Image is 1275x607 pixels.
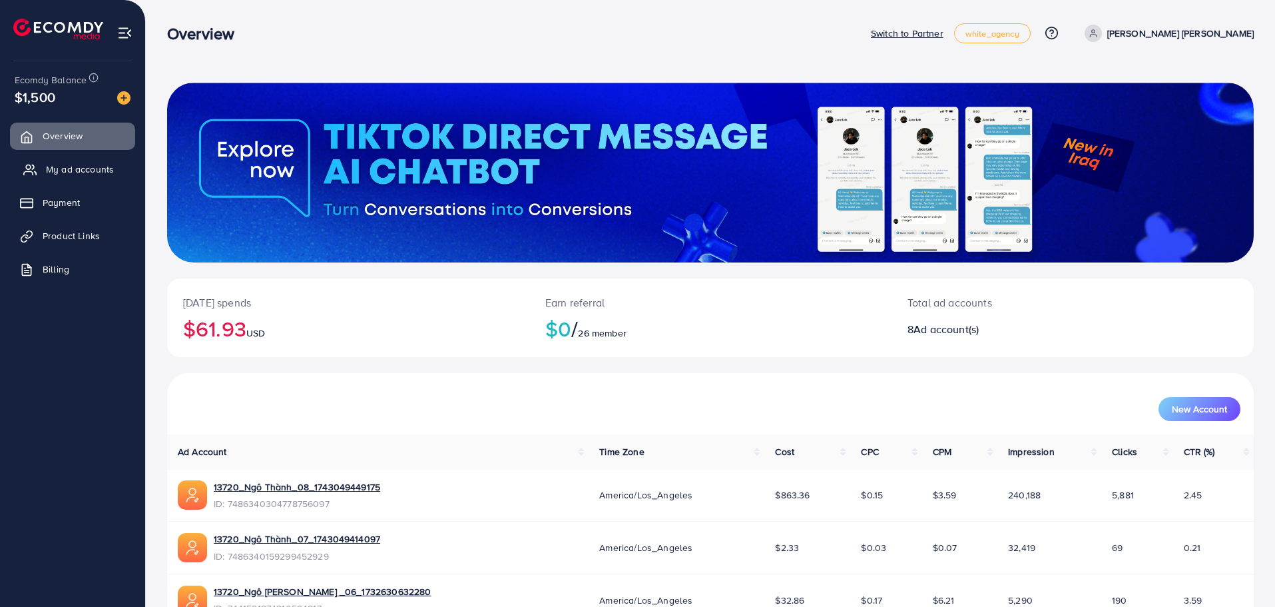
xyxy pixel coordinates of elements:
[10,123,135,149] a: Overview
[43,196,80,209] span: Payment
[10,256,135,283] a: Billing
[178,480,207,510] img: ic-ads-acc.e4c84228.svg
[861,488,883,502] span: $0.15
[1112,488,1134,502] span: 5,881
[775,594,804,607] span: $32.86
[775,541,799,554] span: $2.33
[861,445,878,458] span: CPC
[861,541,886,554] span: $0.03
[954,23,1031,43] a: white_agency
[246,326,265,340] span: USD
[117,25,132,41] img: menu
[43,229,100,243] span: Product Links
[571,313,578,344] span: /
[183,295,513,310] p: [DATE] spends
[1107,25,1254,41] p: [PERSON_NAME] [PERSON_NAME]
[214,497,380,510] span: ID: 7486340304778756097
[599,541,692,554] span: America/Los_Angeles
[178,533,207,562] img: ic-ads-acc.e4c84228.svg
[599,488,692,502] span: America/Los_Angeles
[178,445,227,458] span: Ad Account
[117,91,130,105] img: image
[933,488,957,502] span: $3.59
[15,73,87,87] span: Ecomdy Balance
[1184,541,1201,554] span: 0.21
[1112,541,1123,554] span: 69
[775,445,794,458] span: Cost
[1008,541,1035,554] span: 32,419
[545,316,876,341] h2: $0
[933,541,957,554] span: $0.07
[578,326,626,340] span: 26 member
[1158,397,1240,421] button: New Account
[183,316,513,341] h2: $61.93
[907,323,1147,336] h2: 8
[1008,488,1041,502] span: 240,188
[1184,594,1202,607] span: 3.59
[933,594,955,607] span: $6.21
[545,295,876,310] p: Earn referral
[214,585,431,598] a: 13720_Ngô [PERSON_NAME] _06_1732630632280
[214,532,380,546] a: 13720_Ngô Thành_07_1743049414097
[1008,594,1033,607] span: 5,290
[43,129,83,143] span: Overview
[1184,488,1202,502] span: 2.45
[1112,594,1127,607] span: 190
[599,594,692,607] span: America/Los_Angeles
[13,19,103,39] img: logo
[907,295,1147,310] p: Total ad accounts
[43,263,69,276] span: Billing
[775,488,810,502] span: $863.36
[1112,445,1137,458] span: Clicks
[167,24,245,43] h3: Overview
[214,480,380,494] a: 13720_Ngô Thành_08_1743049449175
[214,550,380,563] span: ID: 7486340159299452929
[599,445,644,458] span: Time Zone
[1172,404,1227,414] span: New Account
[10,189,135,216] a: Payment
[1218,547,1265,597] iframe: Chat
[46,163,114,176] span: My ad accounts
[861,594,882,607] span: $0.17
[1008,445,1055,458] span: Impression
[10,223,135,249] a: Product Links
[15,87,55,107] span: $1,500
[1079,25,1254,42] a: [PERSON_NAME] [PERSON_NAME]
[1184,445,1215,458] span: CTR (%)
[871,25,943,41] p: Switch to Partner
[965,29,1019,38] span: white_agency
[913,322,979,336] span: Ad account(s)
[933,445,951,458] span: CPM
[10,156,135,183] a: My ad accounts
